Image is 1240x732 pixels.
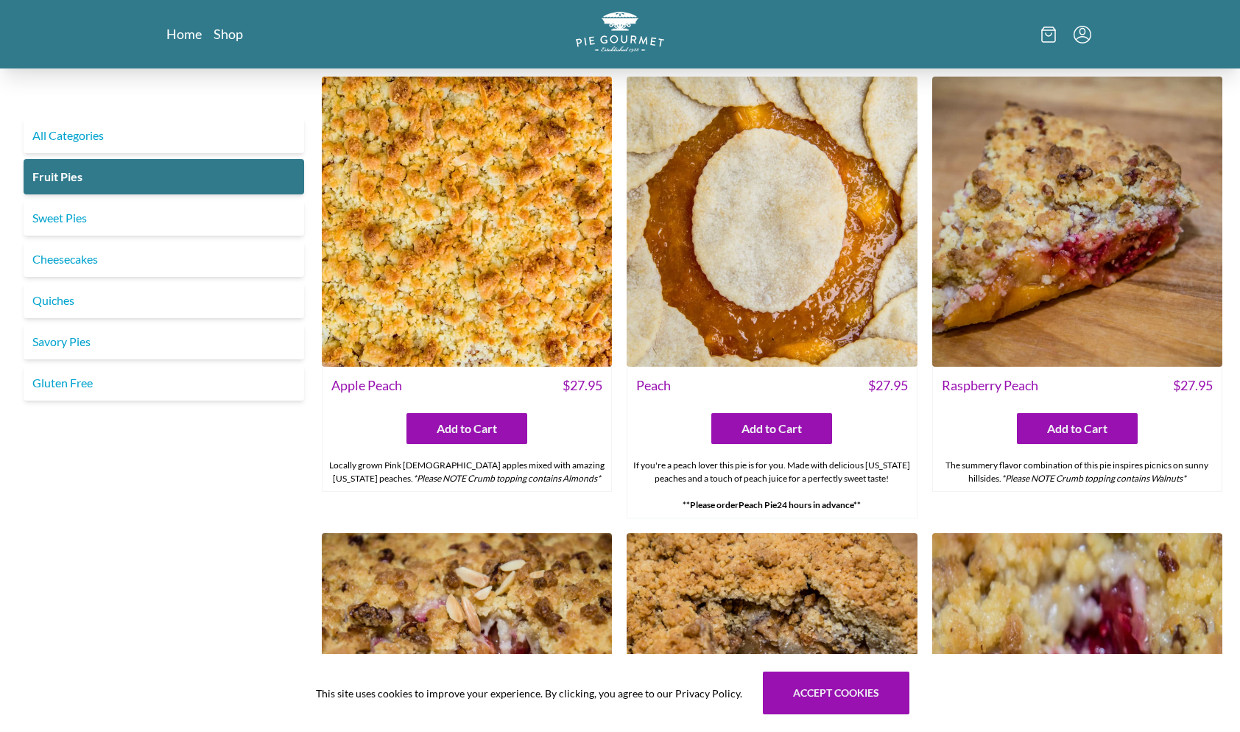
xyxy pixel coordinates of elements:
a: Quiches [24,283,304,318]
button: Accept cookies [763,672,909,714]
span: Raspberry Peach [942,376,1038,395]
img: Peach [627,77,917,367]
strong: **Please order 24 hours in advance** [683,499,861,510]
div: Locally grown Pink [DEMOGRAPHIC_DATA] apples mixed with amazing [US_STATE] peaches. [323,453,611,491]
button: Add to Cart [406,413,527,444]
button: Add to Cart [1017,413,1138,444]
a: Sweet Pies [24,200,304,236]
a: Shop [214,25,243,43]
span: Add to Cart [741,420,802,437]
span: $ 27.95 [563,376,602,395]
span: Apple Peach [331,376,402,395]
button: Menu [1074,26,1091,43]
span: $ 27.95 [868,376,908,395]
a: Logo [576,12,664,57]
a: Home [166,25,202,43]
span: $ 27.95 [1173,376,1213,395]
span: Peach [636,376,671,395]
a: Savory Pies [24,324,304,359]
a: Gluten Free [24,365,304,401]
span: Add to Cart [1047,420,1107,437]
div: The summery flavor combination of this pie inspires picnics on sunny hillsides. [933,453,1222,491]
a: All Categories [24,118,304,153]
span: Add to Cart [437,420,497,437]
a: Cheesecakes [24,242,304,277]
span: This site uses cookies to improve your experience. By clicking, you agree to our Privacy Policy. [316,686,742,701]
img: logo [576,12,664,52]
em: *Please NOTE Crumb topping contains Almonds* [413,473,601,484]
div: If you're a peach lover this pie is for you. Made with delicious [US_STATE] peaches and a touch o... [627,453,916,518]
strong: Peach Pie [739,499,777,510]
img: Raspberry Peach [932,77,1222,367]
em: *Please NOTE Crumb topping contains Walnuts* [1001,473,1186,484]
button: Add to Cart [711,413,832,444]
a: Fruit Pies [24,159,304,194]
img: Apple Peach [322,77,612,367]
